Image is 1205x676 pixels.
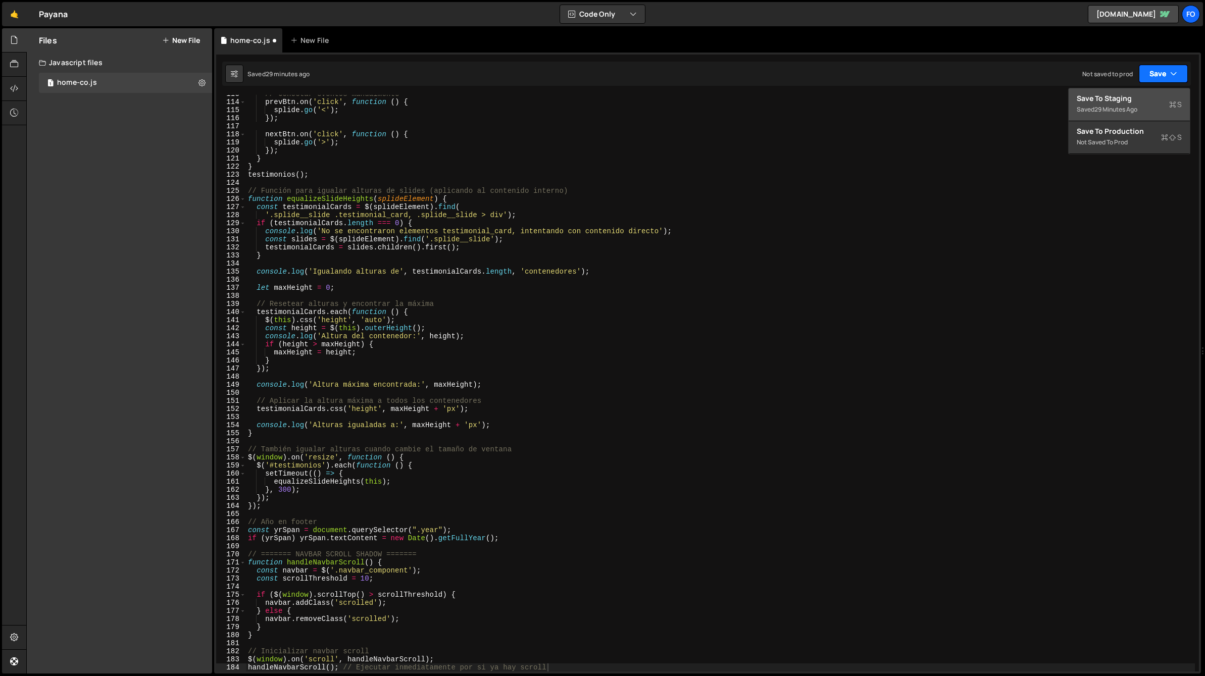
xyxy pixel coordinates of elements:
div: 146 [216,356,246,365]
div: 154 [216,421,246,429]
div: 149 [216,381,246,389]
div: 179 [216,623,246,631]
div: 131 [216,235,246,243]
div: 173 [216,575,246,583]
div: 114 [216,98,246,106]
div: home-co.js [57,78,97,87]
div: 138 [216,292,246,300]
div: 145 [216,348,246,356]
div: 169 [216,542,246,550]
div: 166 [216,518,246,526]
span: 1 [47,80,54,88]
div: Not saved to prod [1077,136,1182,148]
div: 156 [216,437,246,445]
div: 157 [216,445,246,453]
div: 175 [216,591,246,599]
a: 🤙 [2,2,27,26]
div: 118 [216,130,246,138]
div: 134 [216,259,246,268]
div: 155 [216,429,246,437]
div: 115 [216,106,246,114]
span: S [1169,99,1182,110]
div: 129 [216,219,246,227]
div: 172 [216,566,246,575]
div: 17122/47230.js [39,73,212,93]
span: S [1161,132,1182,142]
div: 139 [216,300,246,308]
div: 135 [216,268,246,276]
div: 116 [216,114,246,122]
button: Save to ProductionS Not saved to prod [1069,121,1190,154]
a: fo [1182,5,1200,23]
div: Not saved to prod [1082,70,1133,78]
div: 140 [216,308,246,316]
div: 150 [216,389,246,397]
div: 183 [216,655,246,663]
div: 132 [216,243,246,251]
div: 141 [216,316,246,324]
button: Save to StagingS Saved29 minutes ago [1069,88,1190,121]
div: 147 [216,365,246,373]
div: 158 [216,453,246,461]
button: Code Only [560,5,645,23]
div: 29 minutes ago [266,70,310,78]
div: 182 [216,647,246,655]
div: 120 [216,146,246,154]
h2: Files [39,35,57,46]
div: 148 [216,373,246,381]
div: Saved [247,70,310,78]
div: 126 [216,195,246,203]
div: 29 minutes ago [1094,105,1137,114]
div: 124 [216,179,246,187]
div: 122 [216,163,246,171]
div: 137 [216,284,246,292]
div: Save to Staging [1077,93,1182,103]
div: 163 [216,494,246,502]
div: 117 [216,122,246,130]
div: 144 [216,340,246,348]
div: 184 [216,663,246,671]
div: 162 [216,486,246,494]
div: 161 [216,478,246,486]
div: 125 [216,187,246,195]
div: 181 [216,639,246,647]
div: 176 [216,599,246,607]
div: 152 [216,405,246,413]
div: 123 [216,171,246,179]
div: Saved [1077,103,1182,116]
div: 177 [216,607,246,615]
div: Save to Production [1077,126,1182,136]
div: Javascript files [27,53,212,73]
a: [DOMAIN_NAME] [1088,5,1179,23]
div: 164 [216,502,246,510]
button: Save [1139,65,1188,83]
div: 121 [216,154,246,163]
div: 151 [216,397,246,405]
div: 174 [216,583,246,591]
div: home-co.js [230,35,270,45]
div: 130 [216,227,246,235]
div: 136 [216,276,246,284]
div: 178 [216,615,246,623]
div: 165 [216,510,246,518]
div: 142 [216,324,246,332]
div: 133 [216,251,246,259]
div: 127 [216,203,246,211]
div: 153 [216,413,246,421]
div: 119 [216,138,246,146]
div: 128 [216,211,246,219]
div: 168 [216,534,246,542]
div: 167 [216,526,246,534]
div: 180 [216,631,246,639]
div: 159 [216,461,246,470]
div: 143 [216,332,246,340]
div: New File [290,35,333,45]
button: New File [162,36,200,44]
div: 160 [216,470,246,478]
div: Payana [39,8,68,20]
div: 171 [216,558,246,566]
div: 170 [216,550,246,558]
